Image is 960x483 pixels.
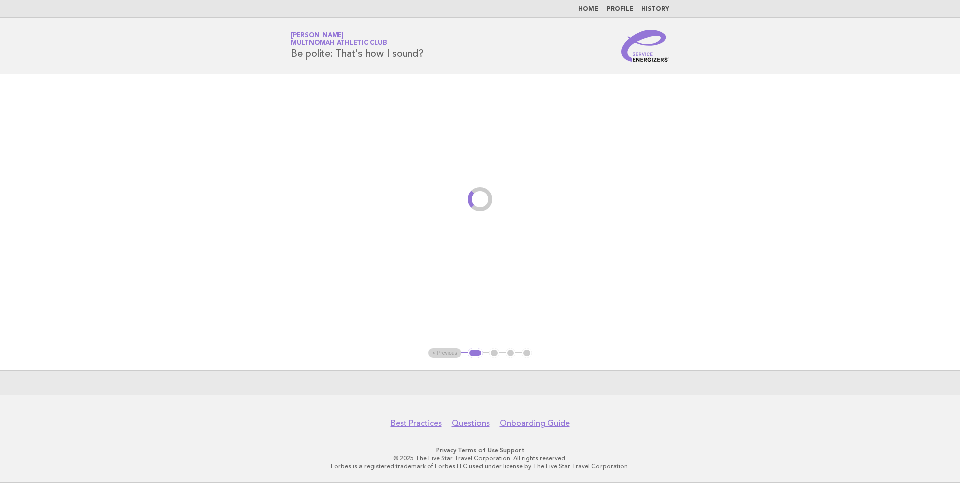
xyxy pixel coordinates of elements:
[291,32,387,46] a: [PERSON_NAME]Multnomah Athletic Club
[500,418,570,428] a: Onboarding Guide
[578,6,598,12] a: Home
[436,447,456,454] a: Privacy
[621,30,669,62] img: Service Energizers
[391,418,442,428] a: Best Practices
[641,6,669,12] a: History
[173,454,787,462] p: © 2025 The Five Star Travel Corporation. All rights reserved.
[452,418,490,428] a: Questions
[458,447,498,454] a: Terms of Use
[173,462,787,470] p: Forbes is a registered trademark of Forbes LLC used under license by The Five Star Travel Corpora...
[291,33,424,59] h1: Be polite: That's how I sound?
[607,6,633,12] a: Profile
[500,447,524,454] a: Support
[291,40,387,47] span: Multnomah Athletic Club
[173,446,787,454] p: · ·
